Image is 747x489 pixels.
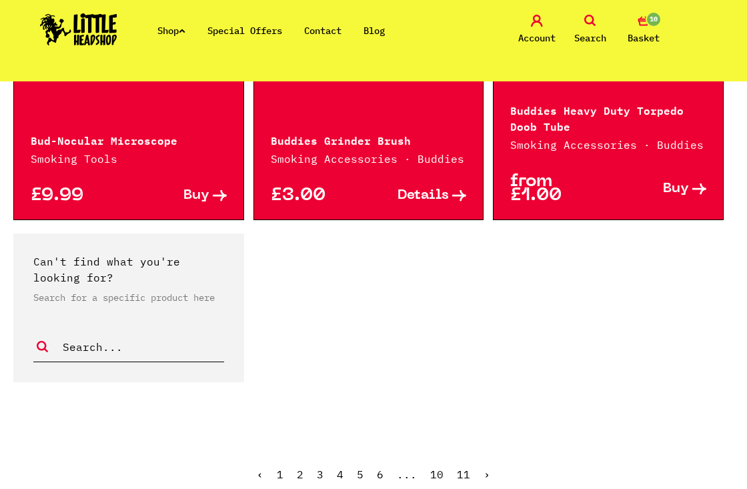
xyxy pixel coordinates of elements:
a: Search [567,15,614,46]
a: 2 [297,468,303,481]
span: Search [574,30,606,46]
a: 4 [337,468,343,481]
p: Buddies Grinder Brush [271,131,467,147]
a: Shop [157,25,185,37]
li: « Previous [257,469,263,480]
span: ... [397,468,417,481]
a: Buy [129,189,227,203]
a: Next » [484,468,490,481]
span: 10 [646,11,662,27]
a: 6 [377,468,384,481]
input: Search... [61,338,224,356]
span: 1 [277,468,283,481]
p: £3.00 [271,189,369,203]
span: Buy [663,182,689,196]
span: Buy [183,189,209,203]
a: Contact [304,25,341,37]
a: 3 [317,468,323,481]
a: Blog [363,25,385,37]
a: Special Offers [207,25,282,37]
a: 10 Basket [620,15,667,46]
p: from £1.00 [510,175,608,203]
a: 10 [430,468,444,481]
p: Search for a specific product here [33,290,224,305]
a: 11 [457,468,470,481]
a: 5 [357,468,363,481]
p: Smoking Tools [31,151,227,167]
span: ‹ [257,468,263,481]
p: Smoking Accessories · Buddies [510,137,706,153]
p: £9.99 [31,189,129,203]
span: Basket [628,30,660,46]
p: Bud-Nocular Microscope [31,131,227,147]
p: Can't find what you're looking for? [33,254,224,286]
p: Buddies Heavy Duty Torpedo Doob Tube [510,101,706,133]
span: Details [398,189,449,203]
a: Details [368,189,466,203]
img: Little Head Shop Logo [40,13,117,45]
p: Smoking Accessories · Buddies [271,151,467,167]
a: Buy [608,175,706,203]
span: Account [518,30,556,46]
